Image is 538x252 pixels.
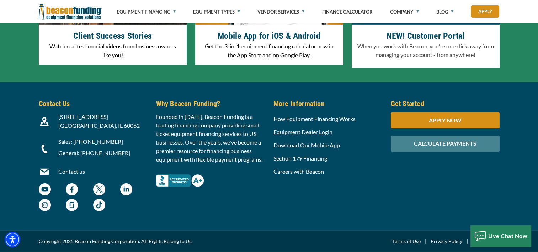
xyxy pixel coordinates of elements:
[391,140,500,147] a: CALCULATE PAYMENTS
[120,187,132,194] a: Beacon Funding LinkedIn - open in a new tab
[205,43,334,58] span: Get the 3-in-1 equipment financing calculator now in the App Store and on Google Play.
[156,174,204,187] img: Better Business Bureau Complaint Free A+ Rating
[391,98,500,109] h5: Get Started
[66,187,78,194] a: Beacon Funding Facebook - open in a new tab
[49,43,176,58] span: Watch real testimonial videos from business owners like you!
[391,112,500,128] div: APPLY NOW
[273,115,356,122] a: How Equipment Financing Works
[156,173,204,179] a: Better Business Bureau Complaint Free A+ Rating - open in a new tab
[273,98,382,109] h5: More Information
[421,237,431,246] span: |
[58,149,148,157] p: General: [PHONE_NUMBER]
[58,137,148,146] p: Sales: [PHONE_NUMBER]
[273,155,327,162] a: Section 179 Financing
[93,187,105,194] a: Beacon Funding twitter - open in a new tab
[201,30,338,42] h4: Mobile App for iOS & Android
[273,168,324,175] a: Careers with Beacon
[273,142,340,148] a: Download Our Mobile App
[39,183,51,195] img: Beacon Funding YouTube Channel
[273,128,332,135] a: Equipment Dealer Login
[156,112,265,164] p: Founded in [DATE], Beacon Funding is a leading financing company providing small-ticket equipment...
[5,232,20,247] div: Accessibility Menu
[488,232,528,239] span: Live Chat Now
[431,237,462,246] a: Privacy Policy
[391,136,500,152] div: CALCULATE PAYMENTS
[156,98,265,109] h5: Why Beacon Funding?
[39,237,192,246] span: Copyright 2025 Beacon Funding Corporation. All Rights Belong to Us.
[39,203,51,209] a: Beacon Funding Instagram - open in a new tab
[93,199,105,211] img: Beacon Funding TikTok
[66,199,78,211] img: Beacon Funding Glassdoor
[462,237,472,246] span: |
[391,117,500,124] a: APPLY NOW
[93,183,105,195] img: Beacon Funding twitter
[470,225,531,247] button: Live Chat Now
[66,183,78,195] img: Beacon Funding Facebook
[40,117,49,126] img: Beacon Funding location
[58,168,85,175] a: Contact us
[471,5,499,18] a: Apply
[40,167,49,176] img: Beacon Funding Email Contact Icon
[120,183,132,195] img: Beacon Funding LinkedIn
[93,203,105,209] a: Beacon Funding TikTok - open in a new tab
[39,187,51,194] a: Beacon Funding YouTube Channel - open in a new tab
[44,30,181,42] h4: Client Success Stories
[357,42,494,59] p: When you work with Beacon, you're one click away from managing your account - from anywhere!
[392,237,421,246] a: Terms of Use
[39,199,51,211] img: Beacon Funding Instagram
[357,30,494,42] h4: NEW! Customer Portal
[58,113,140,129] span: [STREET_ADDRESS] [GEOGRAPHIC_DATA], IL 60062
[39,98,148,109] h5: Contact Us
[40,145,49,153] img: Beacon Funding Phone
[66,203,78,209] a: Beacon Funding Glassdoor - open in a new tab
